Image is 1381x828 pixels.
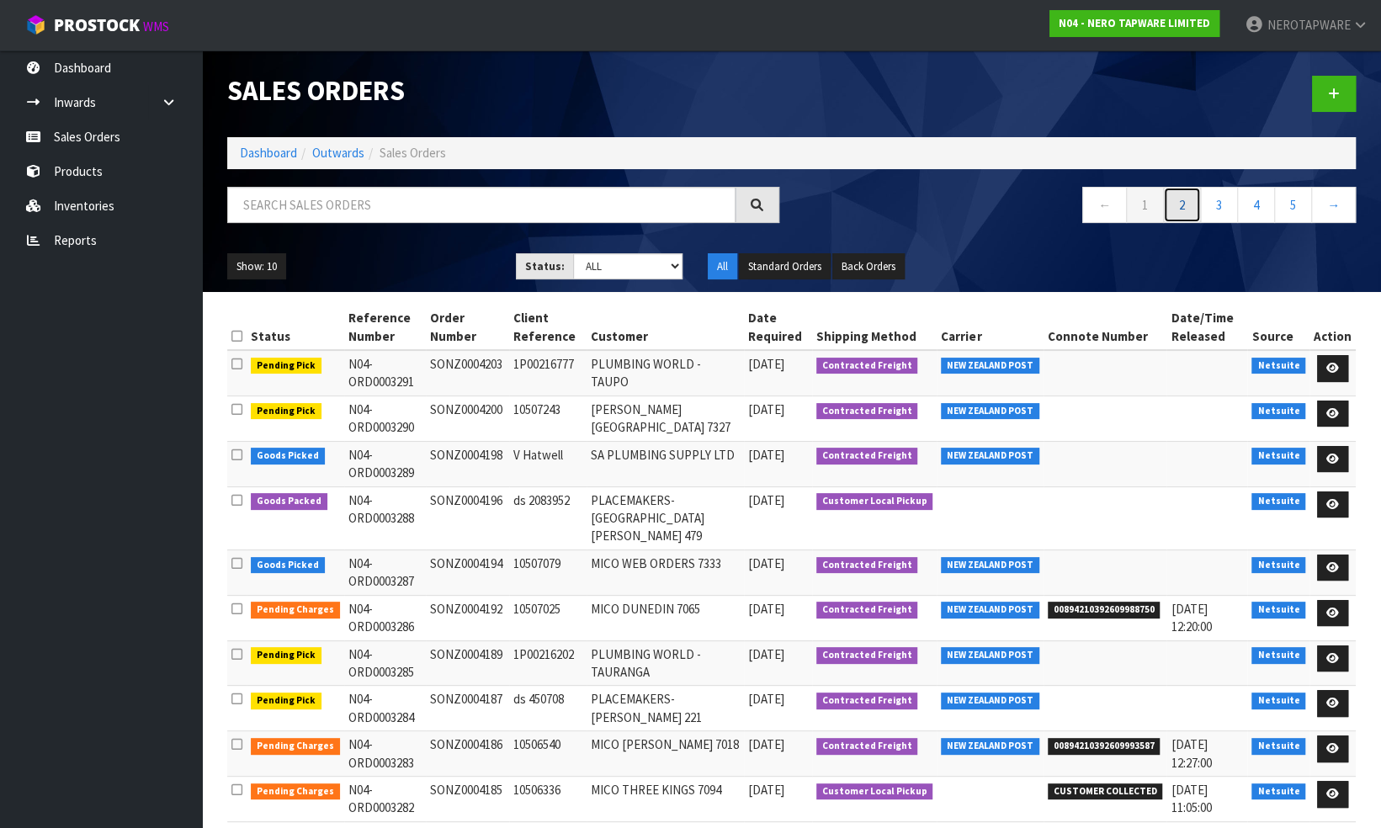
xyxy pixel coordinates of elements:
span: NEW ZEALAND POST [941,403,1039,420]
span: NEW ZEALAND POST [941,647,1039,664]
th: Date Required [744,305,812,350]
th: Action [1309,305,1356,350]
span: Netsuite [1251,602,1305,618]
td: ds 450708 [509,686,587,731]
span: Contracted Freight [816,738,918,755]
span: [DATE] [748,736,784,752]
span: Contracted Freight [816,557,918,574]
span: Netsuite [1251,493,1305,510]
th: Status [247,305,344,350]
span: Contracted Freight [816,602,918,618]
td: 10507079 [509,549,587,595]
th: Order Number [426,305,508,350]
span: Customer Local Pickup [816,493,933,510]
td: 1P00216777 [509,350,587,395]
td: N04-ORD0003287 [344,549,427,595]
span: NEW ZEALAND POST [941,557,1039,574]
td: MICO [PERSON_NAME] 7018 [587,731,744,777]
th: Shipping Method [812,305,937,350]
span: Netsuite [1251,783,1305,800]
td: N04-ORD0003286 [344,595,427,640]
a: 5 [1274,187,1312,223]
span: NEW ZEALAND POST [941,738,1039,755]
td: 1P00216202 [509,640,587,686]
td: SA PLUMBING SUPPLY LTD [587,441,744,486]
th: Customer [587,305,744,350]
span: 00894210392609993587 [1048,738,1161,755]
span: NEW ZEALAND POST [941,693,1039,709]
span: Goods Packed [251,493,327,510]
span: Netsuite [1251,738,1305,755]
td: SONZ0004185 [426,777,508,822]
td: PLACEMAKERS-[PERSON_NAME] 221 [587,686,744,731]
span: Sales Orders [380,145,446,161]
th: Connote Number [1044,305,1167,350]
span: [DATE] [748,601,784,617]
span: Contracted Freight [816,358,918,374]
span: [DATE] 12:27:00 [1171,736,1211,770]
td: PLUMBING WORLD - TAUPO [587,350,744,395]
span: Netsuite [1251,693,1305,709]
td: MICO DUNEDIN 7065 [587,595,744,640]
span: [DATE] [748,782,784,798]
td: N04-ORD0003282 [344,777,427,822]
span: Pending Charges [251,602,340,618]
a: 2 [1163,187,1201,223]
td: N04-ORD0003285 [344,640,427,686]
span: [DATE] [748,356,784,372]
span: [DATE] [748,492,784,508]
td: [PERSON_NAME][GEOGRAPHIC_DATA] 7327 [587,395,744,441]
span: ProStock [54,14,140,36]
button: Standard Orders [739,253,831,280]
td: SONZ0004194 [426,549,508,595]
span: [DATE] 11:05:00 [1171,782,1211,815]
span: CUSTOMER COLLECTED [1048,783,1163,800]
span: Netsuite [1251,557,1305,574]
td: 10507025 [509,595,587,640]
span: NEROTAPWARE [1267,17,1350,33]
a: ← [1082,187,1127,223]
span: Pending Pick [251,358,321,374]
span: Contracted Freight [816,448,918,464]
a: → [1311,187,1356,223]
a: Dashboard [240,145,297,161]
td: SONZ0004192 [426,595,508,640]
th: Date/Time Released [1166,305,1247,350]
button: Back Orders [832,253,905,280]
span: Goods Picked [251,448,325,464]
span: Netsuite [1251,358,1305,374]
span: NEW ZEALAND POST [941,448,1039,464]
span: Contracted Freight [816,693,918,709]
span: [DATE] [748,646,784,662]
a: 4 [1237,187,1275,223]
td: SONZ0004189 [426,640,508,686]
td: ds 2083952 [509,486,587,549]
input: Search sales orders [227,187,736,223]
span: Pending Charges [251,738,340,755]
span: [DATE] [748,555,784,571]
span: Pending Pick [251,647,321,664]
span: [DATE] [748,401,784,417]
td: SONZ0004196 [426,486,508,549]
span: Pending Charges [251,783,340,800]
strong: Status: [525,259,565,273]
img: cube-alt.png [25,14,46,35]
td: N04-ORD0003288 [344,486,427,549]
span: Pending Pick [251,693,321,709]
button: All [708,253,737,280]
td: SONZ0004203 [426,350,508,395]
td: N04-ORD0003283 [344,731,427,777]
a: 1 [1126,187,1164,223]
span: Goods Picked [251,557,325,574]
nav: Page navigation [805,187,1357,228]
td: SONZ0004198 [426,441,508,486]
span: NEW ZEALAND POST [941,358,1039,374]
td: N04-ORD0003289 [344,441,427,486]
span: Contracted Freight [816,647,918,664]
th: Carrier [937,305,1044,350]
a: 3 [1200,187,1238,223]
td: PLACEMAKERS-[GEOGRAPHIC_DATA][PERSON_NAME] 479 [587,486,744,549]
td: 10507243 [509,395,587,441]
span: 00894210392609988750 [1048,602,1161,618]
td: MICO THREE KINGS 7094 [587,777,744,822]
